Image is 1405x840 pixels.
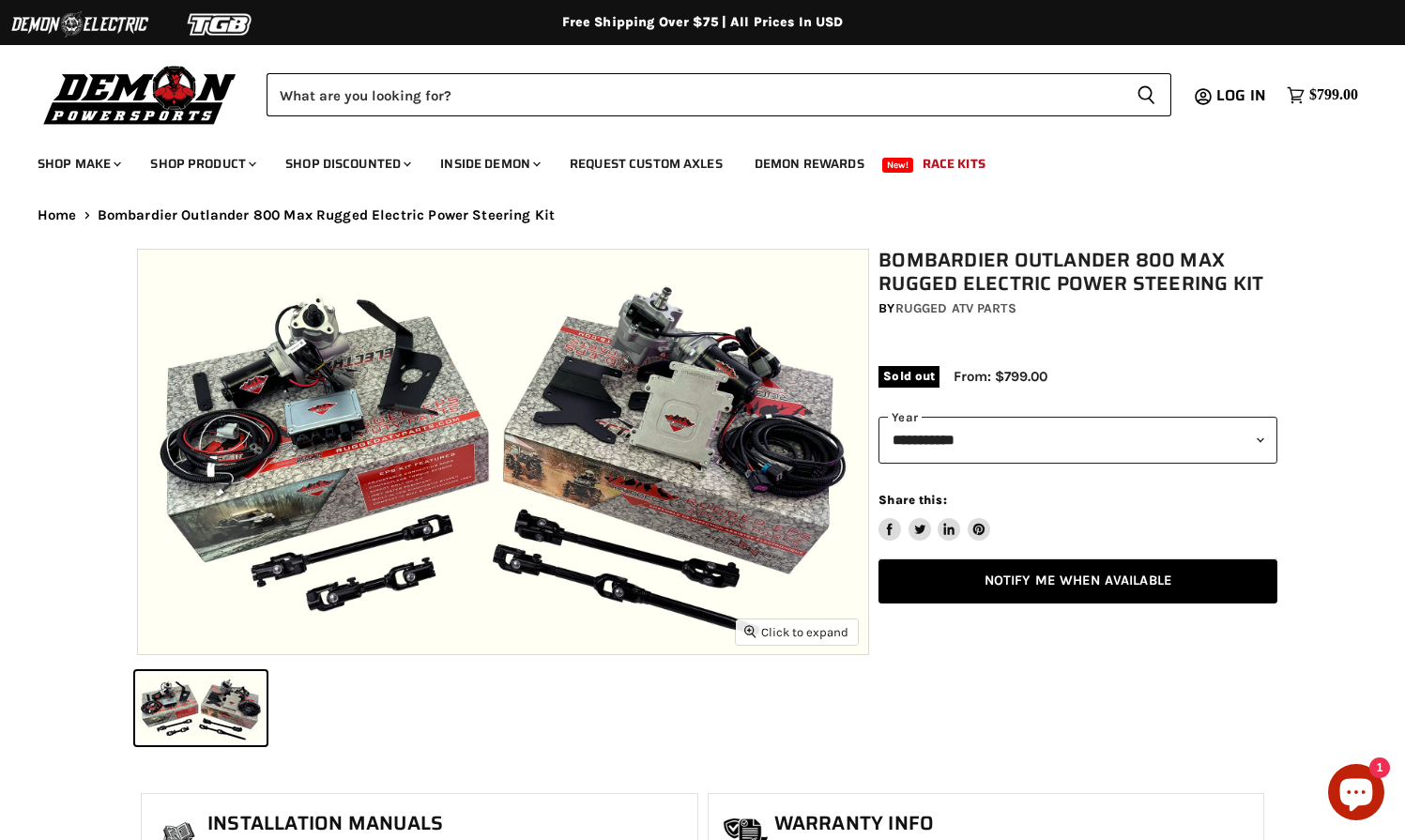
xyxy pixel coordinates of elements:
[744,625,848,639] span: Click to expand
[38,207,77,223] a: Home
[878,249,1277,296] h1: Bombardier Outlander 800 Max Rugged Electric Power Steering Kit
[426,145,552,183] a: Inside Demon
[271,145,422,183] a: Shop Discounted
[882,158,914,173] span: New!
[150,7,291,42] img: TGB Logo 2
[954,368,1047,385] span: From: $799.00
[878,493,946,507] span: Share this:
[267,73,1122,116] input: Search
[23,145,132,183] a: Shop Make
[1122,73,1171,116] button: Search
[1216,84,1266,107] span: Log in
[23,137,1353,183] ul: Main menu
[1208,87,1277,104] a: Log in
[774,813,1255,835] h1: Warranty Info
[98,207,555,223] span: Bombardier Outlander 800 Max Rugged Electric Power Steering Kit
[878,417,1277,463] select: year
[909,145,1000,183] a: Race Kits
[38,61,243,128] img: Demon Powersports
[135,671,267,745] button: IMAGE thumbnail
[9,7,150,42] img: Demon Electric Logo 2
[136,145,267,183] a: Shop Product
[878,492,990,542] aside: Share this:
[736,619,858,645] button: Click to expand
[207,813,688,835] h1: Installation Manuals
[878,298,1277,319] div: by
[878,366,939,387] span: Sold out
[1309,86,1358,104] span: $799.00
[1277,82,1367,109] a: $799.00
[878,559,1277,603] a: Notify Me When Available
[138,250,867,654] img: IMAGE
[267,73,1171,116] form: Product
[556,145,737,183] a: Request Custom Axles
[741,145,878,183] a: Demon Rewards
[1322,764,1390,825] inbox-online-store-chat: Shopify online store chat
[895,300,1016,316] a: Rugged ATV Parts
